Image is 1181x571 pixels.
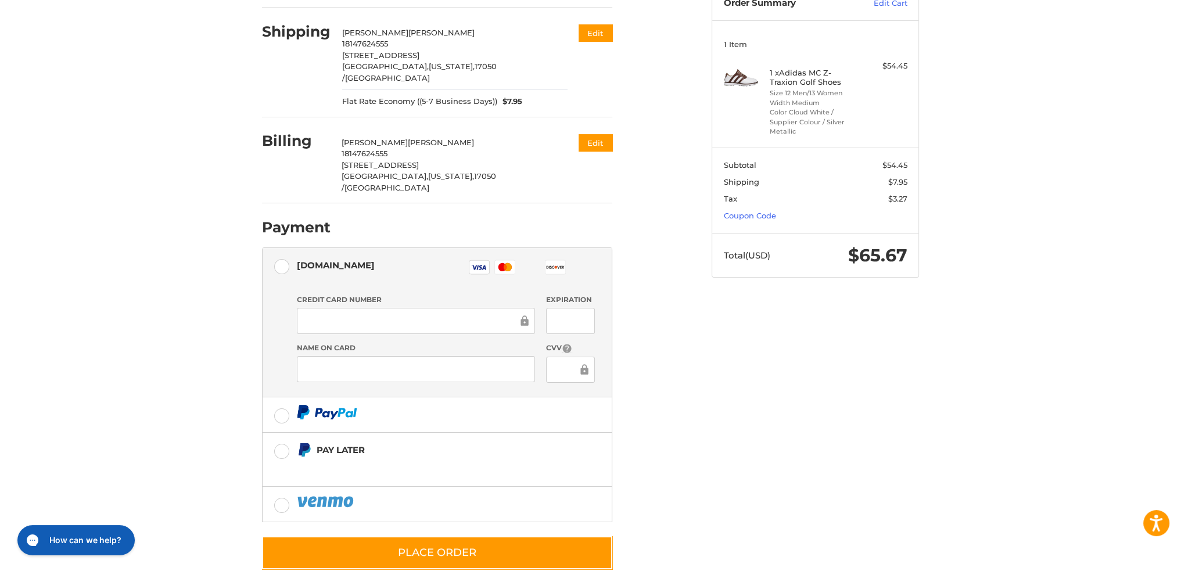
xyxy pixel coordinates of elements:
span: 18147624555 [342,149,387,158]
span: [PERSON_NAME] [408,138,474,147]
span: $3.27 [888,194,907,203]
span: [GEOGRAPHIC_DATA], [342,171,428,181]
h2: Billing [262,132,330,150]
span: [GEOGRAPHIC_DATA] [344,183,429,192]
li: Size 12 Men/13 Women [770,88,859,98]
span: $65.67 [848,245,907,266]
span: [US_STATE], [429,62,475,71]
span: $7.95 [497,96,523,107]
span: Total (USD) [724,250,770,261]
h4: 1 x Adidas MC Z-Traxion Golf Shoes [770,68,859,87]
label: Credit Card Number [297,295,535,305]
span: $7.95 [888,177,907,186]
h2: Shipping [262,23,331,41]
h3: 1 Item [724,39,907,49]
h2: Payment [262,218,331,236]
span: Tax [724,194,737,203]
img: Pay Later icon [297,443,311,457]
img: PayPal icon [297,494,356,509]
span: Subtotal [724,160,756,170]
li: Width Medium [770,98,859,108]
span: [US_STATE], [428,171,474,181]
span: 18147624555 [342,39,388,48]
span: Flat Rate Economy ((5-7 Business Days)) [342,96,497,107]
span: [GEOGRAPHIC_DATA], [342,62,429,71]
iframe: Gorgias live chat messenger [12,521,138,559]
button: Place Order [262,536,612,569]
span: 17050 / [342,62,497,82]
span: [STREET_ADDRESS] [342,160,419,170]
label: CVV [546,343,594,354]
span: Shipping [724,177,759,186]
span: [GEOGRAPHIC_DATA] [345,73,430,82]
label: Name on Card [297,343,535,353]
a: Coupon Code [724,211,776,220]
span: [STREET_ADDRESS] [342,51,419,60]
div: [DOMAIN_NAME] [297,256,375,275]
span: [PERSON_NAME] [342,28,408,37]
button: Edit [579,134,612,151]
iframe: PayPal Message 1 [297,462,540,472]
div: Pay Later [317,440,539,459]
span: [PERSON_NAME] [342,138,408,147]
span: $54.45 [882,160,907,170]
label: Expiration [546,295,594,305]
div: $54.45 [861,60,907,72]
span: [PERSON_NAME] [408,28,475,37]
img: PayPal icon [297,405,357,419]
span: 17050 / [342,171,496,192]
li: Color Cloud White / Supplier Colour / Silver Metallic [770,107,859,137]
button: Edit [579,24,612,41]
